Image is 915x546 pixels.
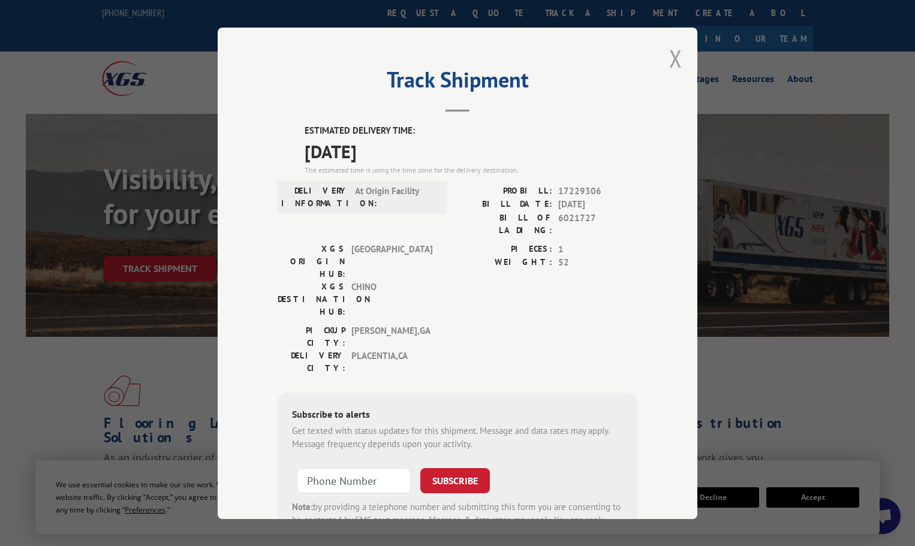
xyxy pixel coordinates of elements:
span: At Origin Facility [355,184,436,209]
div: by providing a telephone number and submitting this form you are consenting to be contacted by SM... [292,500,623,541]
label: XGS ORIGIN HUB: [278,242,345,280]
label: DELIVERY CITY: [278,349,345,374]
span: 1 [558,242,637,256]
span: [DATE] [558,198,637,212]
label: ESTIMATED DELIVERY TIME: [305,124,637,138]
span: [PERSON_NAME] , GA [351,324,432,349]
span: [GEOGRAPHIC_DATA] [351,242,432,280]
label: PIECES: [457,242,552,256]
span: 17229306 [558,184,637,198]
span: 52 [558,256,637,270]
strong: Note: [292,500,313,512]
label: DELIVERY INFORMATION: [281,184,349,209]
div: Get texted with status updates for this shipment. Message and data rates may apply. Message frequ... [292,424,623,451]
input: Phone Number [297,467,411,493]
span: CHINO [351,280,432,318]
span: [DATE] [305,137,637,164]
label: BILL DATE: [457,198,552,212]
span: 6021727 [558,211,637,236]
label: BILL OF LADING: [457,211,552,236]
label: PICKUP CITY: [278,324,345,349]
label: PROBILL: [457,184,552,198]
label: WEIGHT: [457,256,552,270]
button: Close modal [669,43,682,74]
div: The estimated time is using the time zone for the delivery destination. [305,164,637,175]
h2: Track Shipment [278,71,637,94]
button: SUBSCRIBE [420,467,490,493]
label: XGS DESTINATION HUB: [278,280,345,318]
div: Subscribe to alerts [292,406,623,424]
span: PLACENTIA , CA [351,349,432,374]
